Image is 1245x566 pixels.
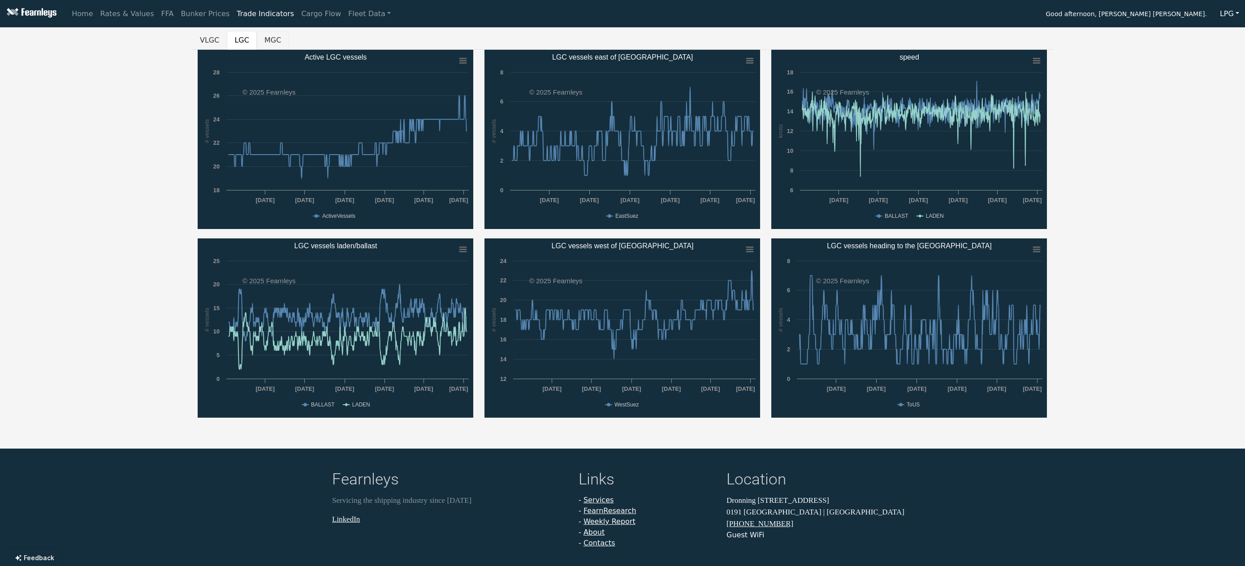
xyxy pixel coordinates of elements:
text: WestSuez [614,402,639,408]
text: [DATE] [1023,385,1042,392]
button: Guest WiFi [726,530,764,540]
text: [DATE] [414,197,433,203]
text: [DATE] [661,197,679,203]
text: 2 [500,157,503,164]
p: Servicing the shipping industry since [DATE] [332,495,568,506]
img: Fearnleys Logo [4,8,56,19]
text: 4 [787,316,791,323]
text: 14 [787,108,794,115]
a: Fleet Data [345,5,394,23]
text: LGC vessels east of [GEOGRAPHIC_DATA] [552,53,693,61]
h4: Links [579,470,716,491]
text: © 2025 Fearnleys [242,88,296,96]
text: 6 [500,98,503,105]
text: [DATE] [909,197,928,203]
text: 6 [787,287,790,294]
svg: LGC vessels west of Suez [484,238,760,418]
text: [DATE] [375,197,394,203]
a: FearnResearch [584,506,636,515]
text: 4 [500,128,504,134]
text: [DATE] [907,385,926,392]
a: Trade Indicators [233,5,298,23]
text: [DATE] [295,197,314,203]
text: [DATE] [700,197,719,203]
text: 25 [213,258,220,264]
text: 18 [787,69,793,76]
h4: Location [726,470,913,491]
text: [DATE] [736,197,755,203]
text: [DATE] [827,385,846,392]
text: 26 [213,92,220,99]
text: 8 [787,258,790,264]
a: About [584,528,605,536]
text: LADEN [926,213,944,219]
text: © 2025 Fearnleys [816,277,869,285]
text: [DATE] [449,385,468,392]
text: [DATE] [375,385,394,392]
text: 24 [500,258,507,264]
text: 10 [787,147,793,154]
text: LGC vessels heading to the [GEOGRAPHIC_DATA] [827,242,992,250]
text: 16 [787,88,793,95]
text: speed [899,53,919,61]
li: - [579,527,716,538]
text: 24 [213,116,220,123]
text: # vessels [203,119,210,143]
a: FFA [158,5,177,23]
text: 2 [787,346,790,353]
text: © 2025 Fearnleys [529,277,583,285]
text: [DATE] [830,197,848,203]
text: 15 [213,305,220,311]
span: Good afternoon, [PERSON_NAME] [PERSON_NAME]. [1046,7,1206,22]
text: [DATE] [1023,197,1042,203]
text: © 2025 Fearnleys [816,88,869,96]
button: LGC [227,31,256,50]
text: [DATE] [540,197,559,203]
button: LPG [1214,5,1245,22]
a: Bunker Prices [177,5,233,23]
li: - [579,495,716,506]
text: [DATE] [295,385,314,392]
text: [DATE] [543,385,562,392]
text: [DATE] [701,385,720,392]
text: 12 [500,376,506,382]
text: [DATE] [414,385,433,392]
text: 0 [787,376,790,382]
text: [DATE] [869,197,888,203]
button: MGC [257,31,289,50]
text: 5 [216,352,220,359]
text: BALLAST [885,213,908,219]
p: Dronning [STREET_ADDRESS] [726,495,913,506]
text: 16 [500,336,506,343]
text: [DATE] [256,197,275,203]
text: 12 [787,128,793,134]
text: EastSuez [615,213,638,219]
button: VLGC [192,31,227,50]
li: - [579,506,716,516]
a: Services [584,496,614,504]
text: 10 [213,328,220,335]
text: 8 [500,69,503,76]
text: © 2025 Fearnleys [529,88,583,96]
svg: speed [771,50,1047,229]
text: # vessels [490,119,497,143]
h4: Fearnleys [332,470,568,491]
text: [DATE] [449,197,468,203]
p: 0191 [GEOGRAPHIC_DATA] | [GEOGRAPHIC_DATA] [726,506,913,518]
text: 28 [213,69,220,76]
text: 20 [213,281,220,288]
text: [DATE] [582,385,601,392]
text: 8 [790,167,793,174]
text: [DATE] [987,385,1006,392]
svg: LGC vessels laden/ballast [198,238,473,418]
text: [DATE] [335,197,354,203]
text: # vessels [777,308,784,332]
text: 14 [500,356,507,363]
text: 18 [500,316,506,323]
svg: Active LGC vessels [198,50,473,229]
text: 20 [213,163,220,170]
text: 22 [213,139,220,146]
li: - [579,538,716,549]
text: [DATE] [988,197,1007,203]
a: Home [68,5,96,23]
